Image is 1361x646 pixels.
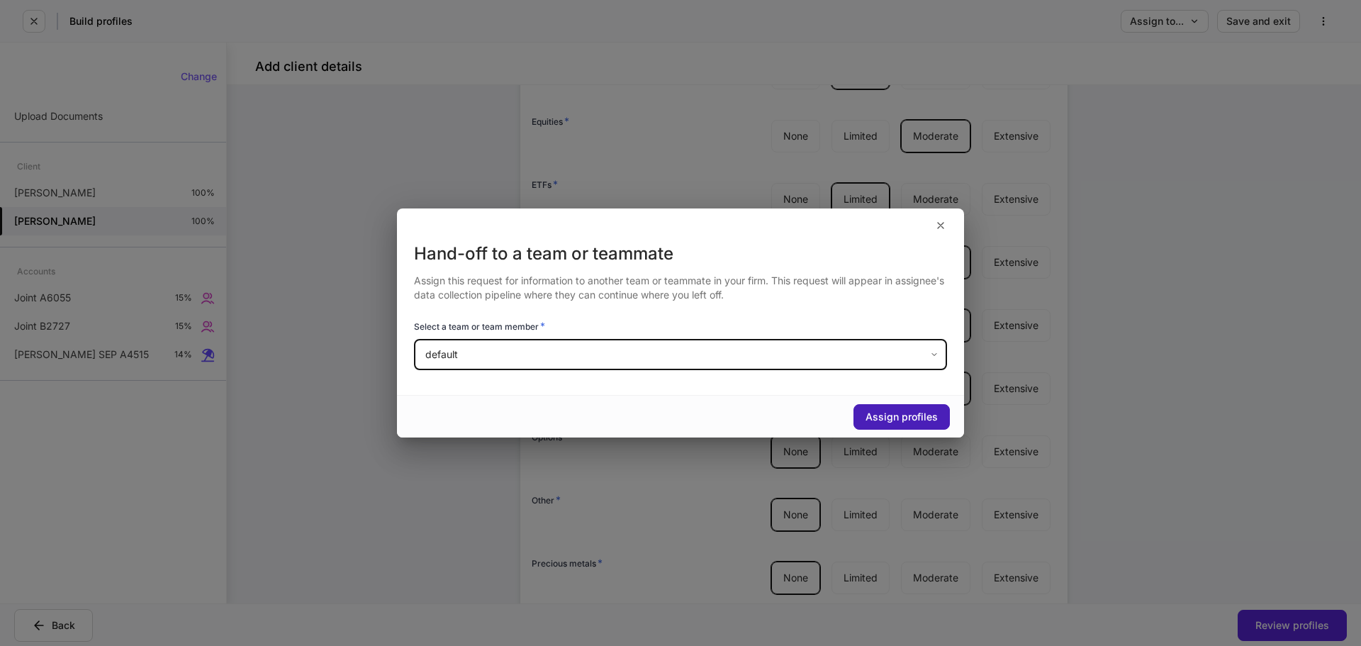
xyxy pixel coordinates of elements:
[414,339,946,370] div: default
[414,319,545,333] h6: Select a team or team member
[866,412,938,422] div: Assign profiles
[414,243,947,265] div: Hand-off to a team or teammate
[853,404,950,430] button: Assign profiles
[414,265,947,302] div: Assign this request for information to another team or teammate in your firm. This request will a...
